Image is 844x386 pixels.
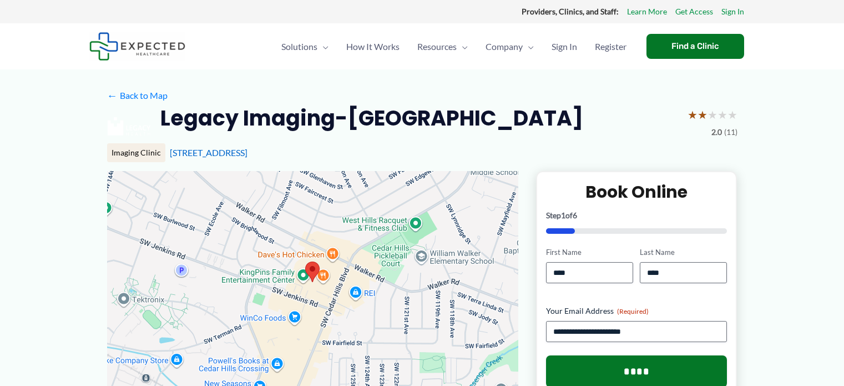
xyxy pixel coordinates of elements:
a: ←Back to Map [107,87,168,104]
span: ★ [707,104,717,125]
a: Find a Clinic [646,34,744,59]
p: Step of [546,212,727,219]
span: (11) [724,125,737,139]
span: ← [107,90,118,101]
span: ★ [727,104,737,125]
span: Register [595,27,626,66]
a: SolutionsMenu Toggle [272,27,337,66]
span: 1 [561,210,565,220]
nav: Primary Site Navigation [272,27,635,66]
label: Last Name [640,247,727,258]
label: Your Email Address [546,305,727,317]
span: Sign In [552,27,577,66]
a: Sign In [721,4,744,19]
span: (Required) [617,307,649,315]
span: Menu Toggle [317,27,328,66]
a: ResourcesMenu Toggle [408,27,477,66]
span: 6 [573,210,577,220]
a: [STREET_ADDRESS] [170,147,247,158]
span: ★ [688,104,698,125]
h2: Book Online [546,181,727,203]
a: Register [586,27,635,66]
label: First Name [546,247,633,258]
a: Get Access [675,4,713,19]
span: Menu Toggle [523,27,534,66]
span: ★ [717,104,727,125]
a: How It Works [337,27,408,66]
a: CompanyMenu Toggle [477,27,543,66]
strong: Providers, Clinics, and Staff: [522,7,619,16]
div: Imaging Clinic [107,143,165,162]
h2: Legacy Imaging-[GEOGRAPHIC_DATA] [160,104,583,132]
span: Resources [417,27,457,66]
span: Solutions [281,27,317,66]
a: Learn More [627,4,667,19]
a: Sign In [543,27,586,66]
span: ★ [698,104,707,125]
span: Menu Toggle [457,27,468,66]
span: Company [486,27,523,66]
span: 2.0 [711,125,722,139]
img: Expected Healthcare Logo - side, dark font, small [89,32,185,61]
span: How It Works [346,27,400,66]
